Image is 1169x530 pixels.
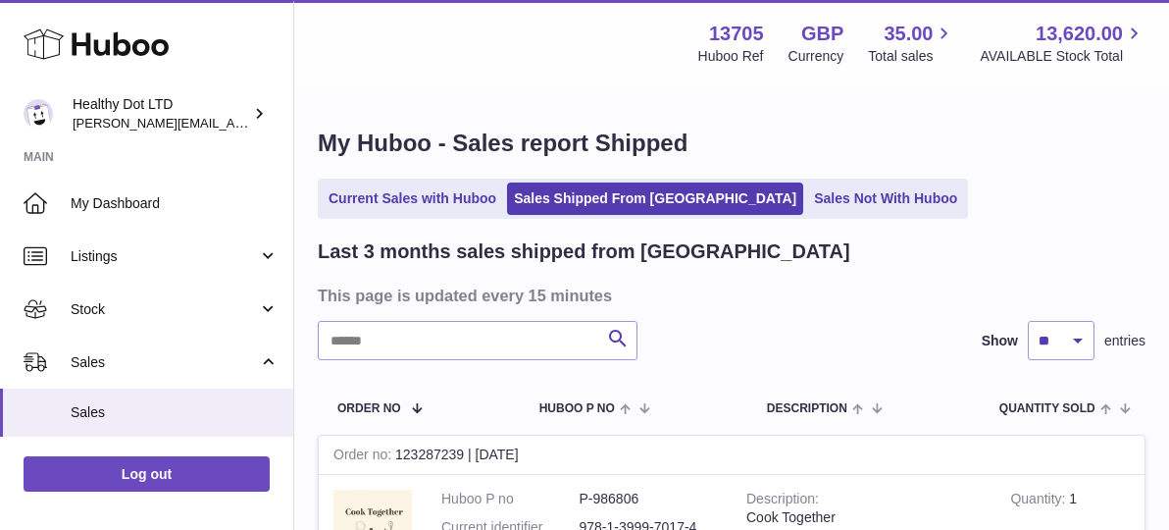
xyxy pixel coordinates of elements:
span: Stock [71,300,258,319]
span: Order No [337,402,401,415]
span: Sales [71,403,279,422]
span: Huboo P no [539,402,615,415]
label: Show [982,332,1018,350]
span: Sales [71,353,258,372]
a: Sales Shipped From [GEOGRAPHIC_DATA] [507,183,803,215]
a: Current Sales with Huboo [322,183,503,215]
span: Total sales [868,47,955,66]
span: [PERSON_NAME][EMAIL_ADDRESS][DOMAIN_NAME] [73,115,393,131]
span: Quantity Sold [999,402,1095,415]
a: Sales Not With Huboo [807,183,964,215]
span: AVAILABLE Stock Total [980,47,1145,66]
strong: 13705 [709,21,764,47]
div: Huboo Ref [698,47,764,66]
div: Healthy Dot LTD [73,95,249,132]
span: entries [1104,332,1145,350]
span: 35.00 [884,21,933,47]
strong: GBP [801,21,843,47]
img: Dorothy@healthydot.com [24,99,53,129]
div: 123287239 | [DATE] [319,436,1144,475]
div: Currency [788,47,844,66]
strong: Order no [333,447,395,467]
strong: Description [746,491,819,511]
span: Description [767,402,847,415]
a: 35.00 Total sales [868,21,955,66]
span: 13,620.00 [1036,21,1123,47]
h2: Last 3 months sales shipped from [GEOGRAPHIC_DATA] [318,238,850,265]
a: 13,620.00 AVAILABLE Stock Total [980,21,1145,66]
strong: Quantity [1010,491,1069,511]
div: Cook Together [746,508,981,527]
a: Log out [24,456,270,492]
span: Add Manual Order [71,451,279,470]
h3: This page is updated every 15 minutes [318,285,1141,306]
dt: Huboo P no [441,490,580,508]
dd: P-986806 [580,490,718,508]
span: My Dashboard [71,194,279,213]
h1: My Huboo - Sales report Shipped [318,128,1145,159]
span: Listings [71,247,258,266]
